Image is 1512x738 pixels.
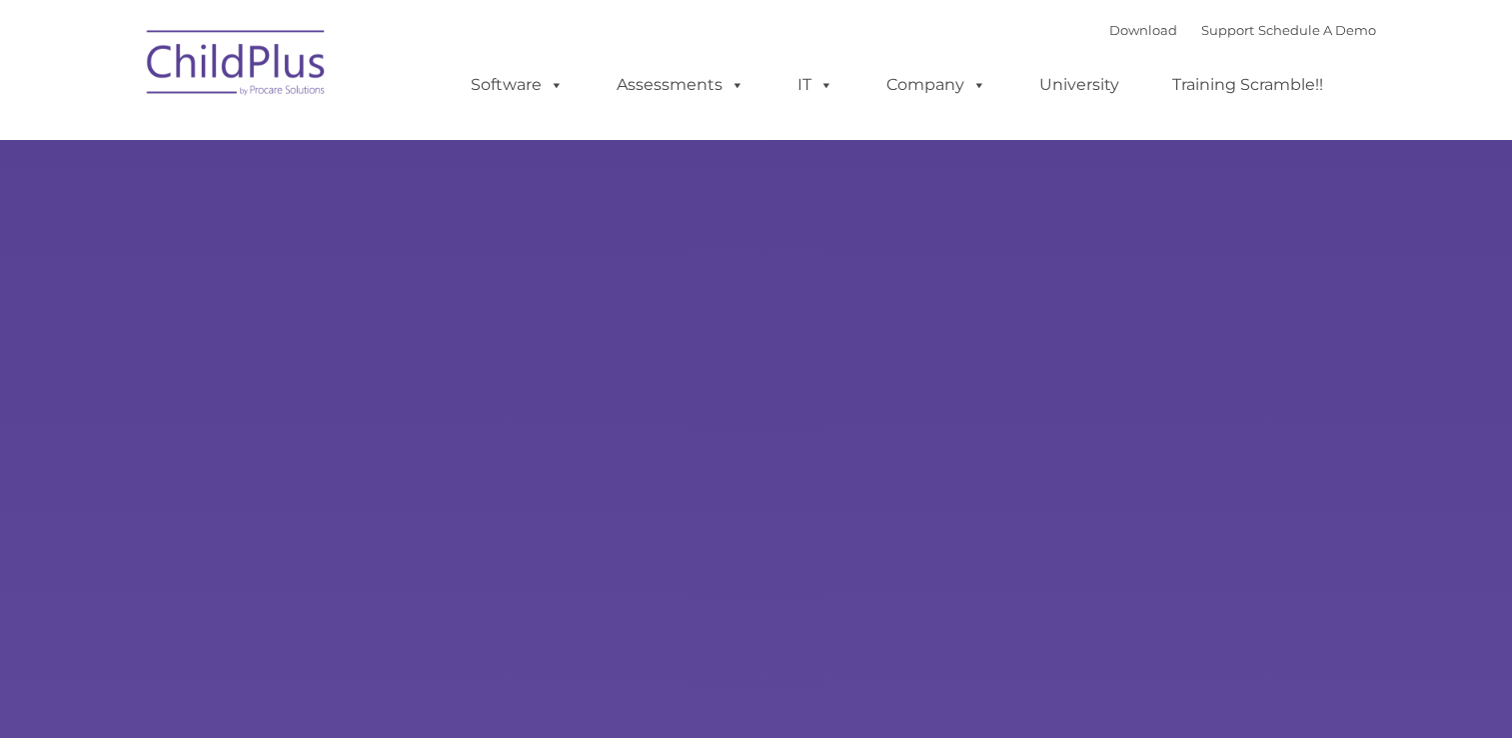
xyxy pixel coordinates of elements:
a: University [1019,65,1139,105]
font: | [1109,22,1376,38]
a: Company [866,65,1006,105]
a: Software [451,65,584,105]
a: Download [1109,22,1177,38]
img: ChildPlus by Procare Solutions [137,16,337,116]
a: Schedule A Demo [1258,22,1376,38]
a: IT [777,65,853,105]
a: Assessments [597,65,764,105]
a: Support [1201,22,1254,38]
a: Training Scramble!! [1152,65,1343,105]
